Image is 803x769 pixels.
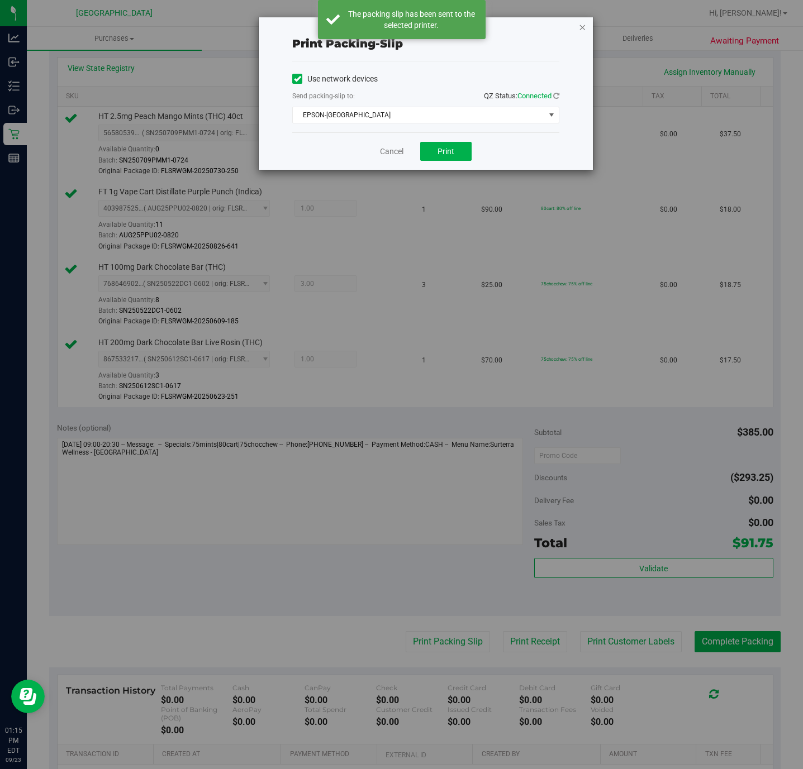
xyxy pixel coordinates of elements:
[545,107,559,123] span: select
[484,92,559,100] span: QZ Status:
[517,92,552,100] span: Connected
[420,142,472,161] button: Print
[11,680,45,713] iframe: Resource center
[293,107,545,123] span: EPSON-[GEOGRAPHIC_DATA]
[292,73,378,85] label: Use network devices
[346,8,477,31] div: The packing slip has been sent to the selected printer.
[292,37,403,50] span: Print packing-slip
[380,146,403,157] a: Cancel
[292,91,355,101] label: Send packing-slip to:
[438,147,454,156] span: Print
